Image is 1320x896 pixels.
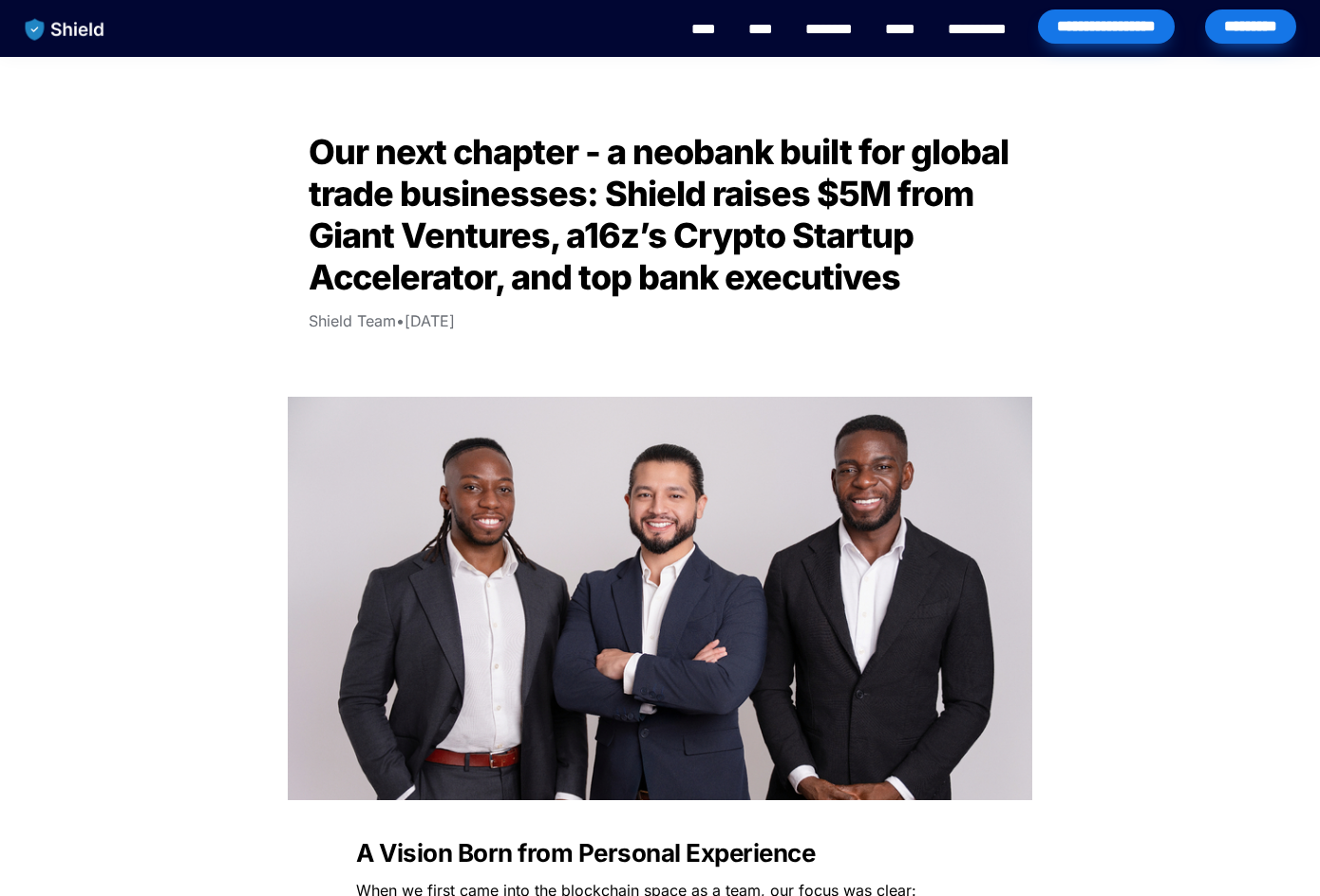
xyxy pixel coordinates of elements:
[396,311,405,330] span: •
[356,838,815,868] strong: A Vision Born from Personal Experience
[309,131,1015,298] span: Our next chapter - a neobank built for global trade businesses: Shield raises $5M from Giant Vent...
[309,311,396,330] span: Shield Team
[405,311,455,330] span: [DATE]
[16,9,114,49] img: website logo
